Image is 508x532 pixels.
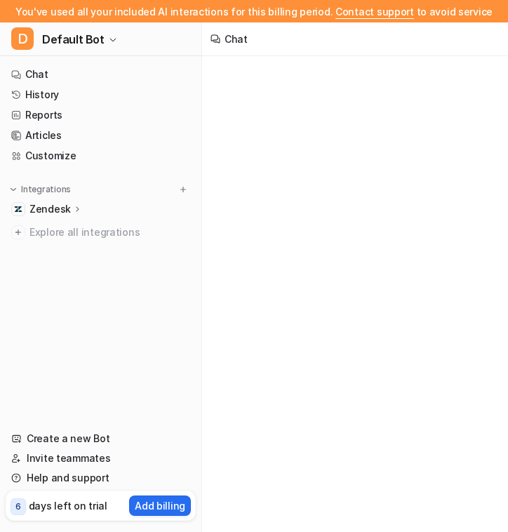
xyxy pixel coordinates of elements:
[6,105,196,125] a: Reports
[6,146,196,166] a: Customize
[6,182,75,197] button: Integrations
[6,85,196,105] a: History
[29,221,190,244] span: Explore all integrations
[6,468,196,488] a: Help and support
[178,185,188,194] img: menu_add.svg
[225,32,248,46] div: Chat
[6,222,196,242] a: Explore all integrations
[335,6,414,18] span: Contact support
[42,29,105,49] span: Default Bot
[6,429,196,448] a: Create a new Bot
[8,185,18,194] img: expand menu
[15,500,21,513] p: 6
[6,126,196,145] a: Articles
[6,65,196,84] a: Chat
[135,498,185,513] p: Add billing
[14,205,22,213] img: Zendesk
[21,184,71,195] p: Integrations
[29,498,107,513] p: days left on trial
[129,496,191,516] button: Add billing
[6,448,196,468] a: Invite teammates
[11,27,34,50] span: D
[29,202,71,216] p: Zendesk
[11,225,25,239] img: explore all integrations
